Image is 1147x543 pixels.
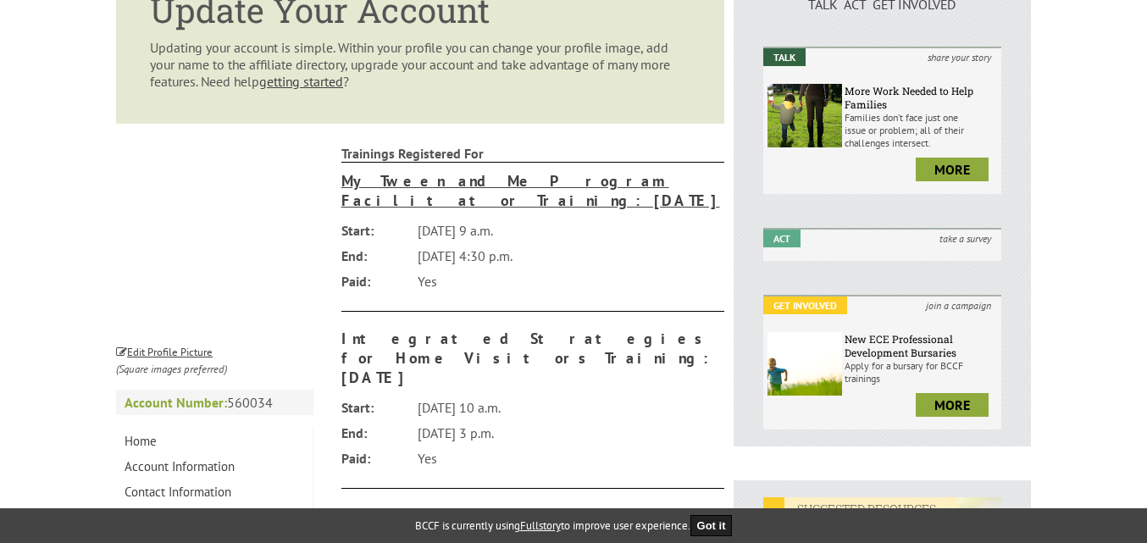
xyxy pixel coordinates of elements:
i: share your story [917,48,1001,66]
p: 560034 [116,390,313,415]
a: Contact Information [116,479,313,505]
a: more [916,393,989,417]
span: Start [341,395,409,420]
span: Start [341,218,409,243]
li: [DATE] 10 a.m. [341,395,725,420]
a: Integrated Strategies for Home Visitors Training: [DATE] [341,329,725,387]
li: Yes [341,446,725,471]
em: Get Involved [763,296,847,314]
li: [DATE] 3 p.m. [341,420,725,446]
p: Apply for a bursary for BCCF trainings [845,359,997,385]
h6: More Work Needed to Help Families [845,84,997,111]
span: End [341,420,409,446]
em: Talk [763,48,806,66]
li: [DATE] 9 a.m. [341,218,725,243]
strong: Trainings Registered For [341,145,725,163]
span: End [341,243,409,269]
span: Paid [341,446,409,471]
a: Home [116,429,313,454]
a: getting started [259,73,343,90]
i: take a survey [929,230,1001,247]
a: more [916,158,989,181]
a: Account Information [116,454,313,479]
span: Paid [341,269,409,294]
li: Yes [341,269,725,294]
a: My Tween and Me Program Facilitator Training: [DATE] [341,171,725,210]
a: Account Preferences [116,505,313,530]
a: Fullstory [520,518,561,533]
h6: New ECE Professional Development Bursaries [845,332,997,359]
button: Got it [690,515,733,536]
small: Edit Profile Picture [116,345,213,359]
em: Act [763,230,801,247]
i: (Square images preferred) [116,362,227,376]
a: Edit Profile Picture [116,342,213,359]
strong: Account Number: [125,394,227,411]
li: [DATE] 4:30 p.m. [341,243,725,269]
i: join a campaign [916,296,1001,314]
p: Families don’t face just one issue or problem; all of their challenges intersect. [845,111,997,149]
em: SUGGESTED RESOURCES [763,497,957,520]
